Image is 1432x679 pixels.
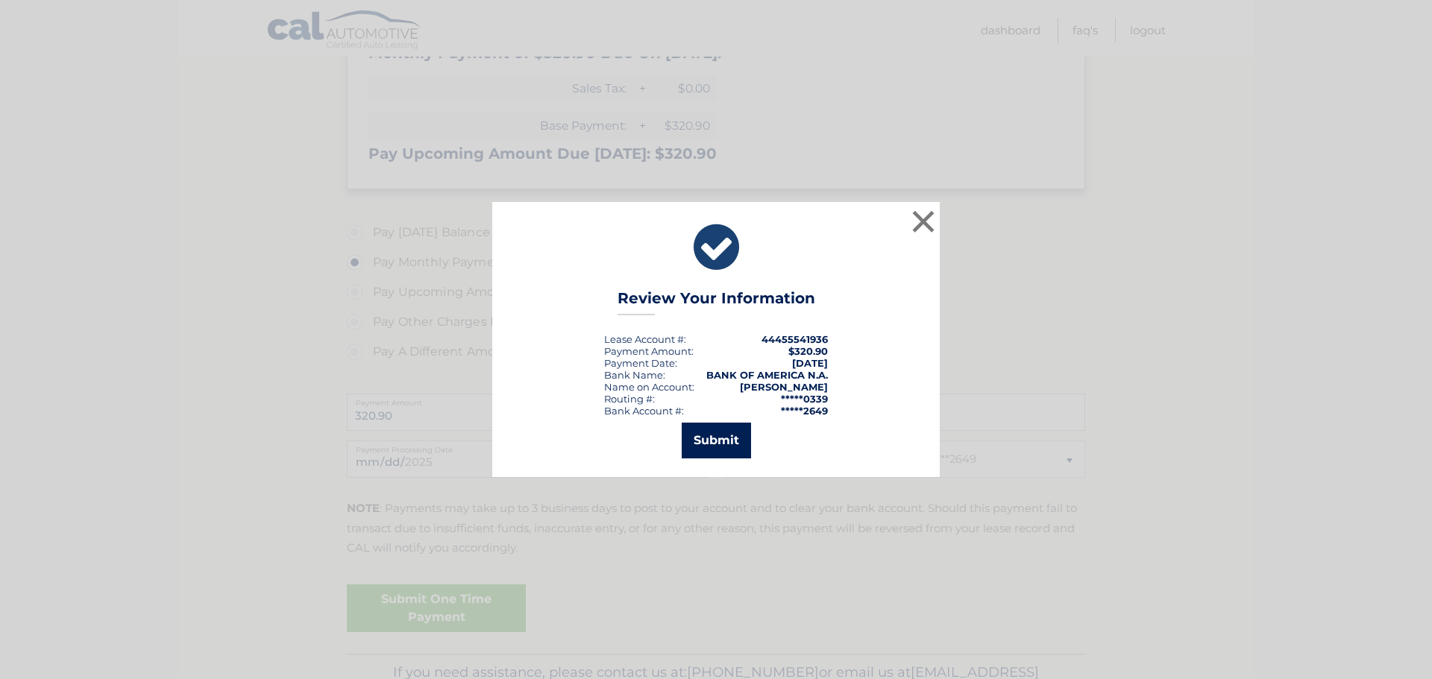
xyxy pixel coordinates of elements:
[761,333,828,345] strong: 44455541936
[618,289,815,315] h3: Review Your Information
[604,357,677,369] div: :
[604,345,694,357] div: Payment Amount:
[740,381,828,393] strong: [PERSON_NAME]
[604,405,684,417] div: Bank Account #:
[908,206,938,236] button: ×
[604,393,655,405] div: Routing #:
[604,333,686,345] div: Lease Account #:
[682,423,751,458] button: Submit
[706,369,828,381] strong: BANK OF AMERICA N.A.
[792,357,828,369] span: [DATE]
[604,357,675,369] span: Payment Date
[604,369,665,381] div: Bank Name:
[604,381,694,393] div: Name on Account:
[788,345,828,357] span: $320.90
